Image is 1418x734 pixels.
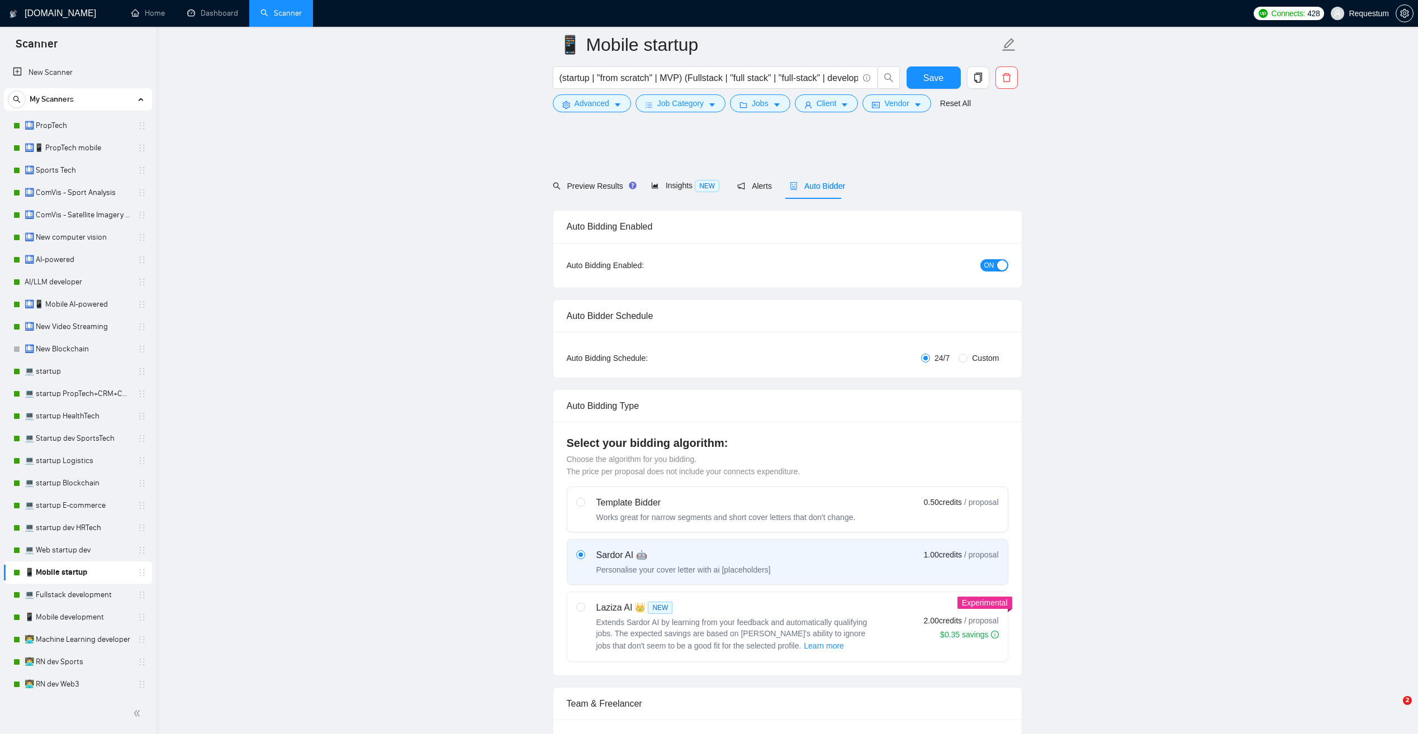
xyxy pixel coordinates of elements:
span: holder [137,412,146,421]
span: Jobs [752,97,769,109]
iframe: Intercom live chat [1380,696,1407,723]
a: homeHome [131,8,165,18]
a: 👨‍💻 RN dev Sports [25,651,131,673]
span: holder [137,188,146,197]
div: Auto Bidder Schedule [567,300,1008,332]
span: holder [137,613,146,622]
span: / proposal [964,497,998,508]
a: 🛄📱 PropTech mobile [25,137,131,159]
a: 👨‍💻 RN dev Web3 [25,673,131,695]
a: 💻 Fullstack development [25,584,131,606]
button: barsJob Categorycaret-down [636,94,725,112]
button: folderJobscaret-down [730,94,790,112]
a: 📱 Mobile startup [25,561,131,584]
span: search [8,96,25,103]
span: Alerts [737,182,772,190]
div: Auto Bidding Enabled [567,211,1008,242]
a: 🛄 ComVis - Sport Analysis [25,182,131,204]
a: 🛄 New computer vision [25,226,131,249]
span: caret-down [841,101,848,109]
span: holder [137,166,146,175]
span: caret-down [708,101,716,109]
h4: Select your bidding algorithm: [567,435,1008,451]
div: Tooltip anchor [628,180,638,190]
a: New Scanner [13,61,143,84]
a: 💻 startup Blockchain [25,472,131,494]
span: holder [137,590,146,599]
a: 💻 startup HealthTech [25,405,131,427]
span: Experimental [962,598,1008,607]
span: copy [968,73,989,83]
div: Works great for narrow segments and short cover letters that don't change. [596,512,856,523]
span: search [878,73,899,83]
span: holder [137,501,146,510]
span: idcard [872,101,880,109]
a: 📱 Mobile development [25,606,131,628]
button: search [8,90,26,108]
span: user [804,101,812,109]
div: Auto Bidding Type [567,390,1008,422]
span: My Scanners [30,88,74,111]
span: holder [137,479,146,488]
a: 🛄 New Video Streaming [25,316,131,338]
span: holder [137,680,146,689]
span: 1.00 credits [924,549,962,561]
span: double-left [133,708,144,719]
a: AI/LLM developer [25,271,131,293]
span: holder [137,389,146,398]
button: setting [1396,4,1414,22]
span: setting [562,101,570,109]
span: holder [137,434,146,443]
button: Save [907,66,961,89]
img: upwork-logo.png [1259,9,1268,18]
span: holder [137,635,146,644]
span: edit [1002,37,1016,52]
span: 2 [1403,696,1412,705]
span: Save [923,71,943,85]
span: Learn more [804,640,844,652]
span: holder [137,456,146,465]
span: Insights [651,181,719,190]
span: holder [137,255,146,264]
span: caret-down [773,101,781,109]
span: 428 [1307,7,1320,20]
div: Sardor AI 🤖 [596,549,771,562]
span: holder [137,568,146,577]
a: 💻 startup E-commerce [25,494,131,517]
span: 👑 [634,601,646,614]
span: holder [137,300,146,309]
span: holder [137,546,146,555]
div: Auto Bidding Schedule: [567,352,714,364]
a: 🛄📱 Mobile AI-powered [25,293,131,316]
span: area-chart [651,182,659,189]
span: caret-down [914,101,922,109]
span: holder [137,322,146,331]
span: info-circle [991,631,999,638]
a: 🛄 AI-powered [25,249,131,271]
a: 💻 startup dev HRTech [25,517,131,539]
span: Auto Bidder [790,182,845,190]
span: holder [137,523,146,532]
li: New Scanner [4,61,152,84]
a: 🛄 PropTech [25,115,131,137]
span: caret-down [614,101,622,109]
span: Custom [968,352,1003,364]
a: setting [1396,9,1414,18]
span: robot [790,182,798,190]
span: ON [984,259,994,271]
span: Client [817,97,837,109]
a: 💻 startup [25,360,131,383]
span: Preview Results [553,182,633,190]
span: / proposal [964,615,998,626]
div: Team & Freelancer [567,688,1008,719]
img: logo [10,5,17,23]
span: info-circle [863,74,870,82]
button: search [878,66,900,89]
span: 2.00 credits [924,614,962,627]
span: holder [137,121,146,130]
button: settingAdvancedcaret-down [553,94,631,112]
span: Advanced [575,97,609,109]
span: Connects: [1272,7,1305,20]
span: Scanner [7,36,67,59]
div: Personalise your cover letter with ai [placeholders] [596,564,771,575]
